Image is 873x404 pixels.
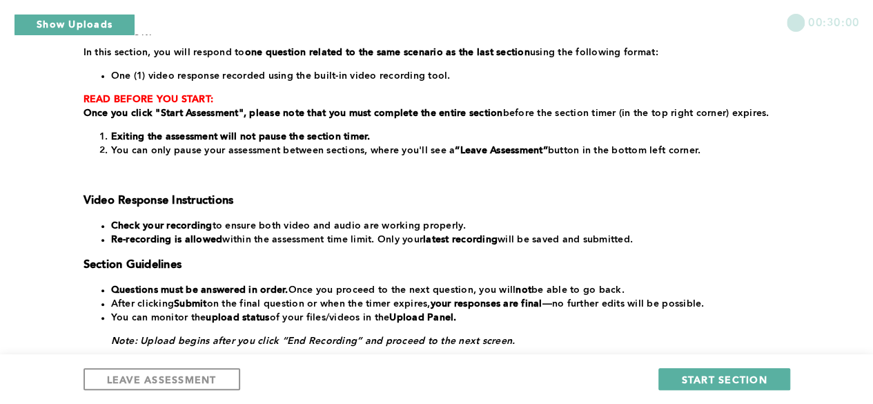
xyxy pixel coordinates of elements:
strong: READ BEFORE YOU START: [84,95,214,104]
span: START SECTION [681,373,767,386]
span: In this section, you will respond to [84,48,245,57]
h3: Video Response Instructions [84,194,785,208]
span: One (1) video response recorded using the built-in video recording tool. [111,71,451,81]
strong: latest recording [423,235,498,244]
strong: Upload Panel. [389,313,456,323]
strong: Exiting the assessment will not pause the section timer. [111,132,371,142]
button: Show Uploads [14,14,135,36]
strong: Once you click "Start Assessment", please note that you must complete the entire section [84,108,503,118]
button: LEAVE ASSESSMENT [84,368,240,390]
p: before the section timer (in the top right corner) expires. [84,106,785,120]
span: using the following format: [530,48,658,57]
span: LEAVE ASSESSMENT [107,373,217,386]
strong: Questions must be answered in order. [111,285,288,295]
strong: Submit [174,299,207,309]
strong: upload status [206,313,269,323]
li: to ensure both video and audio are working properly. [111,219,785,233]
button: START SECTION [658,368,789,390]
li: You can monitor the of your files/videos in the [111,311,785,325]
strong: not [516,285,531,295]
li: After clicking on the final question or when the timer expires, —no further edits will be possible. [111,297,785,311]
strong: “Leave Assessment” [455,146,548,155]
strong: Re-recording is allowed [111,235,223,244]
strong: Check your recording [111,221,213,231]
h3: Section Guidelines [84,258,785,272]
span: 00:30:00 [808,14,859,30]
em: Note: Upload begins after you click “End Recording” and proceed to the next screen. [111,336,516,346]
li: You can only pause your assessment between sections, where you'll see a button in the bottom left... [111,144,785,157]
li: Once you proceed to the next question, you will be able to go back. [111,283,785,297]
li: within the assessment time limit. Only your will be saved and submitted. [111,233,785,247]
strong: your responses are final [431,299,542,309]
strong: one question related to the same scenario as the last section [245,48,530,57]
